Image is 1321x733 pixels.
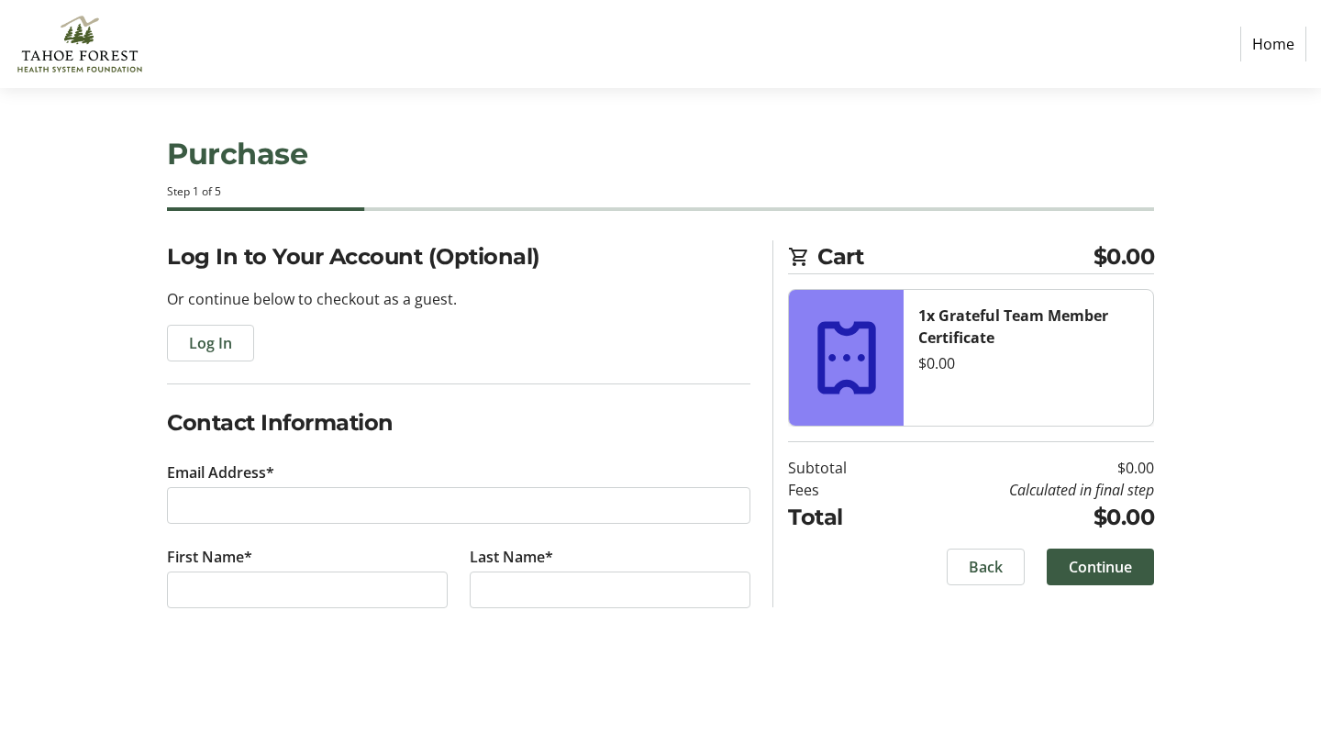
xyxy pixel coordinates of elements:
h1: Purchase [167,132,1154,176]
div: $0.00 [918,352,1138,374]
div: Step 1 of 5 [167,183,1154,200]
h2: Contact Information [167,406,750,439]
td: $0.00 [894,457,1154,479]
span: Cart [817,240,1093,273]
label: Email Address* [167,461,274,483]
span: Continue [1069,556,1132,578]
td: Subtotal [788,457,894,479]
img: Tahoe Forest Health System Foundation's Logo [15,7,145,81]
button: Log In [167,325,254,361]
span: $0.00 [1093,240,1155,273]
td: Total [788,501,894,534]
a: Home [1240,27,1306,61]
h2: Log In to Your Account (Optional) [167,240,750,273]
span: Back [969,556,1003,578]
span: Log In [189,332,232,354]
td: $0.00 [894,501,1154,534]
label: First Name* [167,546,252,568]
td: Fees [788,479,894,501]
button: Back [947,549,1025,585]
label: Last Name* [470,546,553,568]
p: Or continue below to checkout as a guest. [167,288,750,310]
td: Calculated in final step [894,479,1154,501]
button: Continue [1047,549,1154,585]
strong: 1x Grateful Team Member Certificate [918,305,1108,348]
